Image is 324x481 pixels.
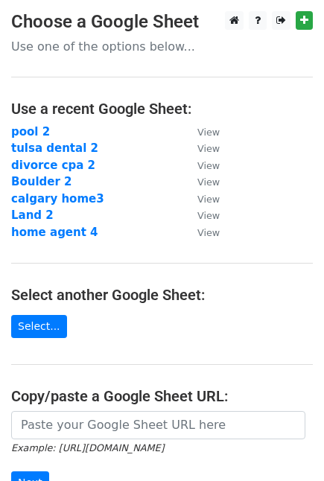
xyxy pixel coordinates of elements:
small: View [197,127,220,138]
h4: Use a recent Google Sheet: [11,100,313,118]
small: Example: [URL][DOMAIN_NAME] [11,442,164,453]
a: home agent 4 [11,226,98,239]
small: View [197,176,220,188]
a: View [182,125,220,138]
h4: Copy/paste a Google Sheet URL: [11,387,313,405]
small: View [197,143,220,154]
small: View [197,160,220,171]
a: View [182,141,220,155]
a: View [182,226,220,239]
h4: Select another Google Sheet: [11,286,313,304]
a: pool 2 [11,125,50,138]
a: Boulder 2 [11,175,72,188]
a: View [182,159,220,172]
a: tulsa dental 2 [11,141,98,155]
input: Paste your Google Sheet URL here [11,411,305,439]
h3: Choose a Google Sheet [11,11,313,33]
a: Land 2 [11,208,54,222]
a: View [182,208,220,222]
a: calgary home3 [11,192,104,206]
p: Use one of the options below... [11,39,313,54]
a: View [182,192,220,206]
small: View [197,227,220,238]
a: Select... [11,315,67,338]
small: View [197,194,220,205]
small: View [197,210,220,221]
a: View [182,175,220,188]
a: divorce cpa 2 [11,159,95,172]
